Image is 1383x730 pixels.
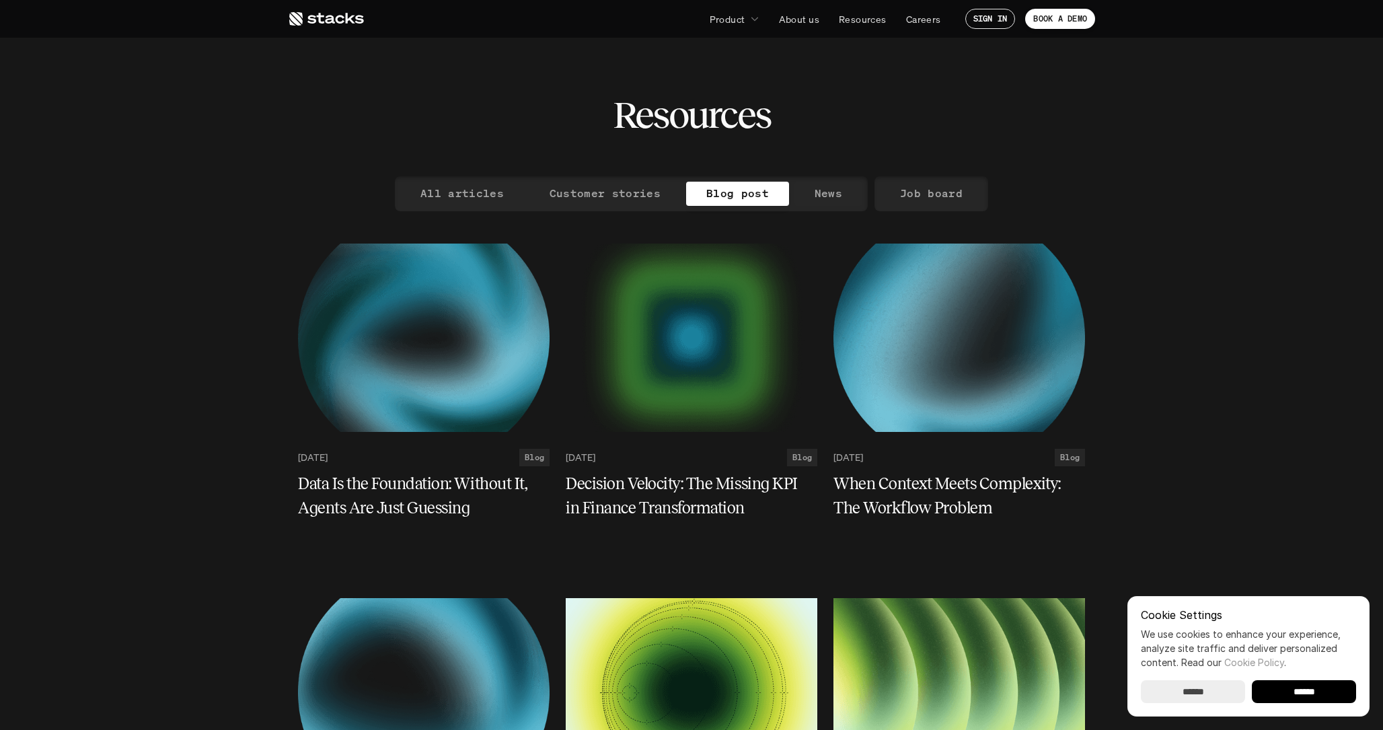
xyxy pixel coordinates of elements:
a: SIGN IN [965,9,1016,29]
a: News [794,182,862,206]
a: Customer stories [529,182,681,206]
a: All articles [400,182,524,206]
p: SIGN IN [973,14,1008,24]
a: Resources [831,7,895,31]
a: About us [771,7,827,31]
a: Cookie Policy [1224,657,1284,668]
a: Job board [880,182,983,206]
p: Job board [900,184,963,203]
a: BOOK A DEMO [1025,9,1095,29]
p: Customer stories [550,184,661,203]
h2: Blog [525,453,544,462]
p: News [815,184,842,203]
a: When Context Meets Complexity: The Workflow Problem [833,472,1085,520]
p: [DATE] [833,451,863,463]
p: Careers [906,12,941,26]
a: [DATE]Blog [298,449,550,466]
h2: Blog [792,453,812,462]
h5: Data Is the Foundation: Without It, Agents Are Just Guessing [298,472,533,520]
h5: When Context Meets Complexity: The Workflow Problem [833,472,1069,520]
h2: Blog [1060,453,1080,462]
a: [DATE]Blog [833,449,1085,466]
a: Blog post [686,182,789,206]
p: Blog post [706,184,769,203]
p: [DATE] [566,451,595,463]
span: Read our . [1181,657,1286,668]
p: Product [710,12,745,26]
a: Decision Velocity: The Missing KPI in Finance Transformation [566,472,817,520]
a: Careers [898,7,949,31]
p: BOOK A DEMO [1033,14,1087,24]
p: All articles [420,184,504,203]
h2: Resources [613,94,771,136]
p: About us [779,12,819,26]
h5: Decision Velocity: The Missing KPI in Finance Transformation [566,472,801,520]
a: Privacy Policy [202,61,260,71]
p: Cookie Settings [1141,610,1356,620]
p: Resources [839,12,887,26]
a: [DATE]Blog [566,449,817,466]
p: We use cookies to enhance your experience, analyze site traffic and deliver personalized content. [1141,627,1356,669]
a: Data Is the Foundation: Without It, Agents Are Just Guessing [298,472,550,520]
p: [DATE] [298,451,328,463]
